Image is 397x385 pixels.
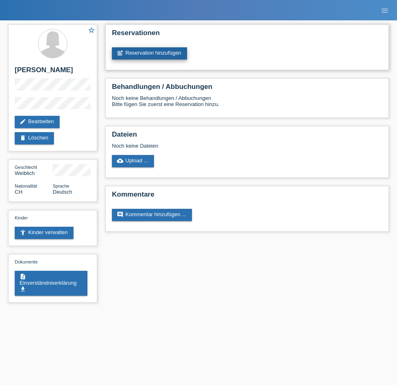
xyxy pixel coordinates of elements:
a: star_border [88,27,95,35]
a: post_addReservation hinzufügen [112,47,187,60]
div: Weiblich [15,164,53,176]
span: Sprache [53,184,69,188]
span: Schweiz [15,189,22,195]
i: description [20,273,26,280]
span: Geschlecht [15,165,37,170]
a: cloud_uploadUpload ... [112,155,154,167]
span: Kinder [15,215,28,220]
a: accessibility_newKinder verwalten [15,227,74,239]
span: Deutsch [53,189,72,195]
a: descriptionEinverständniserklärungget_app [15,271,87,296]
i: edit [20,118,26,125]
i: cloud_upload [117,157,123,164]
div: Noch keine Dateien [112,143,305,149]
h2: Kommentare [112,190,382,203]
a: deleteLöschen [15,132,54,144]
i: post_add [117,50,123,56]
span: Dokumente [15,259,38,264]
i: get_app [20,286,26,292]
i: delete [20,135,26,141]
i: accessibility_new [20,229,26,236]
div: Noch keine Behandlungen / Abbuchungen Bitte fügen Sie zuerst eine Reservation hinzu. [112,95,382,113]
a: commentKommentar hinzufügen ... [112,209,192,221]
h2: Behandlungen / Abbuchungen [112,83,382,95]
i: comment [117,211,123,218]
a: editBearbeiten [15,116,60,128]
a: menu [377,8,393,13]
i: star_border [88,27,95,34]
i: menu [381,7,389,15]
h2: Dateien [112,131,382,143]
h2: [PERSON_NAME] [15,66,91,78]
h2: Reservationen [112,29,382,41]
span: Nationalität [15,184,37,188]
